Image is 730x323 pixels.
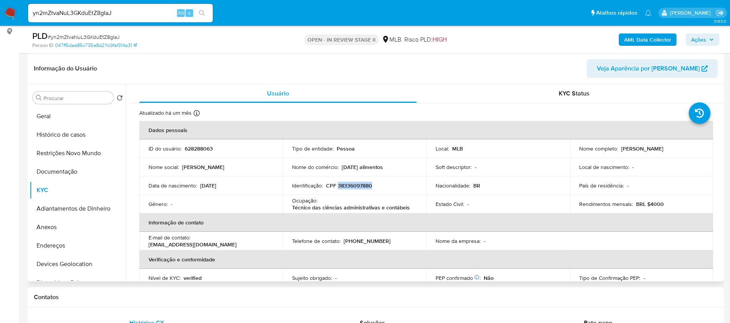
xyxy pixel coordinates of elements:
[149,182,197,189] p: Data de nascimento :
[194,8,210,18] button: search-icon
[579,274,640,281] p: Tipo de Confirmação PEP :
[475,164,476,171] p: -
[292,238,341,244] p: Telefone de contato :
[184,274,202,281] p: verified
[30,126,126,144] button: Histórico de casos
[30,218,126,236] button: Anexos
[326,182,372,189] p: CPF 38336097880
[292,182,323,189] p: Identificação :
[32,30,48,42] b: PLD
[436,274,481,281] p: PEP confirmado :
[686,33,719,46] button: Ações
[436,164,472,171] p: Soft descriptor :
[200,182,216,189] p: [DATE]
[30,181,126,199] button: KYC
[149,164,179,171] p: Nome social :
[149,241,237,248] p: [EMAIL_ADDRESS][DOMAIN_NAME]
[597,59,700,78] span: Veja Aparência por [PERSON_NAME]
[139,121,713,139] th: Dados pessoais
[34,293,718,301] h1: Contatos
[579,182,624,189] p: País de residência :
[344,238,391,244] p: [PHONE_NUMBER]
[149,201,168,208] p: Gênero :
[30,144,126,162] button: Restrições Novo Mundo
[149,234,190,241] p: E-mail de contato :
[627,182,628,189] p: -
[292,197,317,204] p: Ocupação :
[139,213,713,232] th: Informação de contato
[404,35,447,44] span: Risco PLD:
[267,89,289,98] span: Usuário
[452,145,463,152] p: MLB
[436,145,449,152] p: Local :
[621,145,663,152] p: [PERSON_NAME]
[436,182,470,189] p: Nacionalidade :
[596,9,637,17] span: Atalhos rápidos
[32,42,53,49] b: Person ID
[117,95,123,103] button: Retornar ao pedido padrão
[579,164,629,171] p: Local de nascimento :
[30,199,126,218] button: Adiantamentos de Dinheiro
[36,95,42,101] button: Procurar
[292,164,339,171] p: Nome do comércio :
[716,9,724,17] a: Sair
[436,238,481,244] p: Nome da empresa :
[34,65,97,72] h1: Informação do Usuário
[292,274,332,281] p: Sujeito obrigado :
[342,164,383,171] p: [DATE] alimentos
[559,89,590,98] span: KYC Status
[188,9,190,17] span: s
[632,164,634,171] p: -
[467,201,469,208] p: -
[624,33,671,46] b: AML Data Collector
[178,9,184,17] span: Alt
[579,145,618,152] p: Nome completo :
[645,10,651,16] a: Notificações
[30,255,126,273] button: Devices Geolocation
[636,201,664,208] p: BRL $4000
[335,274,337,281] p: -
[185,145,213,152] p: 628288063
[139,109,192,117] p: Atualizado há um mês
[484,274,494,281] p: Não
[171,201,172,208] p: -
[579,201,633,208] p: Rendimentos mensais :
[28,8,213,18] input: Pesquise usuários ou casos...
[714,18,726,24] span: 3.153.0
[30,162,126,181] button: Documentação
[670,9,713,17] p: renata.fdelgado@mercadopago.com.br
[149,145,182,152] p: ID do usuário :
[43,95,110,102] input: Procurar
[30,236,126,255] button: Endereços
[643,274,645,281] p: -
[139,250,713,269] th: Verificação e conformidade
[292,204,410,211] p: Técnico das ciências administrativas e contábeis
[30,107,126,126] button: Geral
[292,145,334,152] p: Tipo de entidade :
[30,273,126,292] button: Dispositivos Point
[382,35,401,44] div: MLB
[473,182,480,189] p: BR
[48,33,120,41] span: # yn2mZtvaNuL3GKduEtZ8gIaJ
[484,238,485,244] p: -
[182,164,224,171] p: [PERSON_NAME]
[55,42,137,49] a: 047ff5dae85c735e8d211c9faf314a31
[587,59,718,78] button: Veja Aparência por [PERSON_NAME]
[436,201,464,208] p: Estado Civil :
[337,145,355,152] p: Pessoa
[691,33,706,46] span: Ações
[304,34,379,45] p: OPEN - IN REVIEW STAGE II
[619,33,677,46] button: AML Data Collector
[149,274,180,281] p: Nível de KYC :
[433,35,447,44] span: HIGH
